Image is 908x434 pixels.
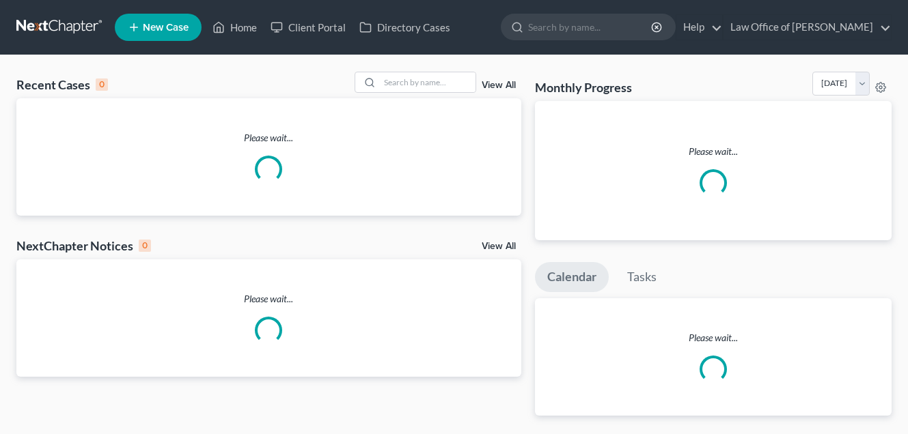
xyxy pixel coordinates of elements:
[535,262,609,292] a: Calendar
[16,131,521,145] p: Please wait...
[546,145,881,158] p: Please wait...
[535,331,892,345] p: Please wait...
[535,79,632,96] h3: Monthly Progress
[206,15,264,40] a: Home
[615,262,669,292] a: Tasks
[264,15,353,40] a: Client Portal
[16,76,108,93] div: Recent Cases
[96,78,108,91] div: 0
[16,292,521,306] p: Please wait...
[380,72,476,92] input: Search by name...
[353,15,457,40] a: Directory Cases
[724,15,891,40] a: Law Office of [PERSON_NAME]
[528,14,653,40] input: Search by name...
[16,237,151,254] div: NextChapter Notices
[676,15,722,40] a: Help
[139,240,151,252] div: 0
[482,242,516,251] a: View All
[482,81,516,90] a: View All
[143,23,189,33] span: New Case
